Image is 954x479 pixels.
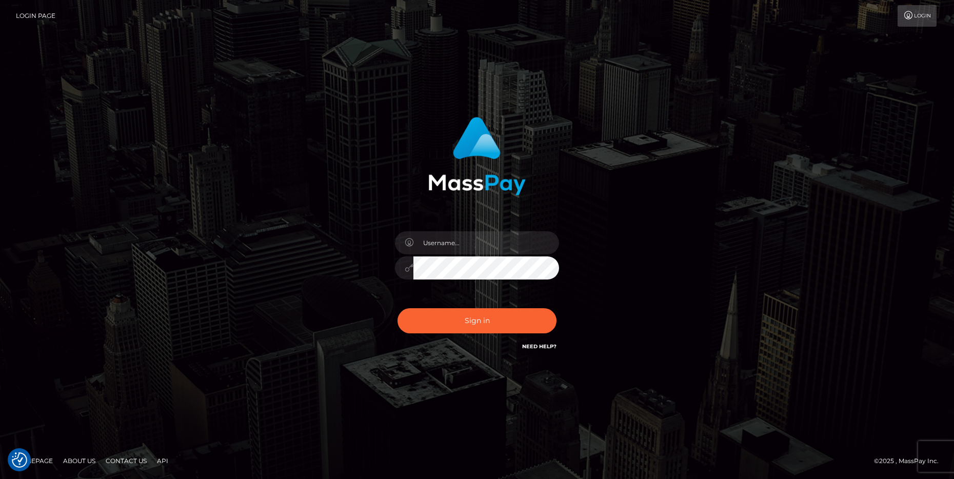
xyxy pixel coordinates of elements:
[428,117,526,195] img: MassPay Login
[59,453,100,469] a: About Us
[153,453,172,469] a: API
[12,452,27,468] img: Revisit consent button
[874,455,946,467] div: © 2025 , MassPay Inc.
[898,5,937,27] a: Login
[413,231,559,254] input: Username...
[16,5,55,27] a: Login Page
[12,452,27,468] button: Consent Preferences
[11,453,57,469] a: Homepage
[522,343,556,350] a: Need Help?
[102,453,151,469] a: Contact Us
[397,308,556,333] button: Sign in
